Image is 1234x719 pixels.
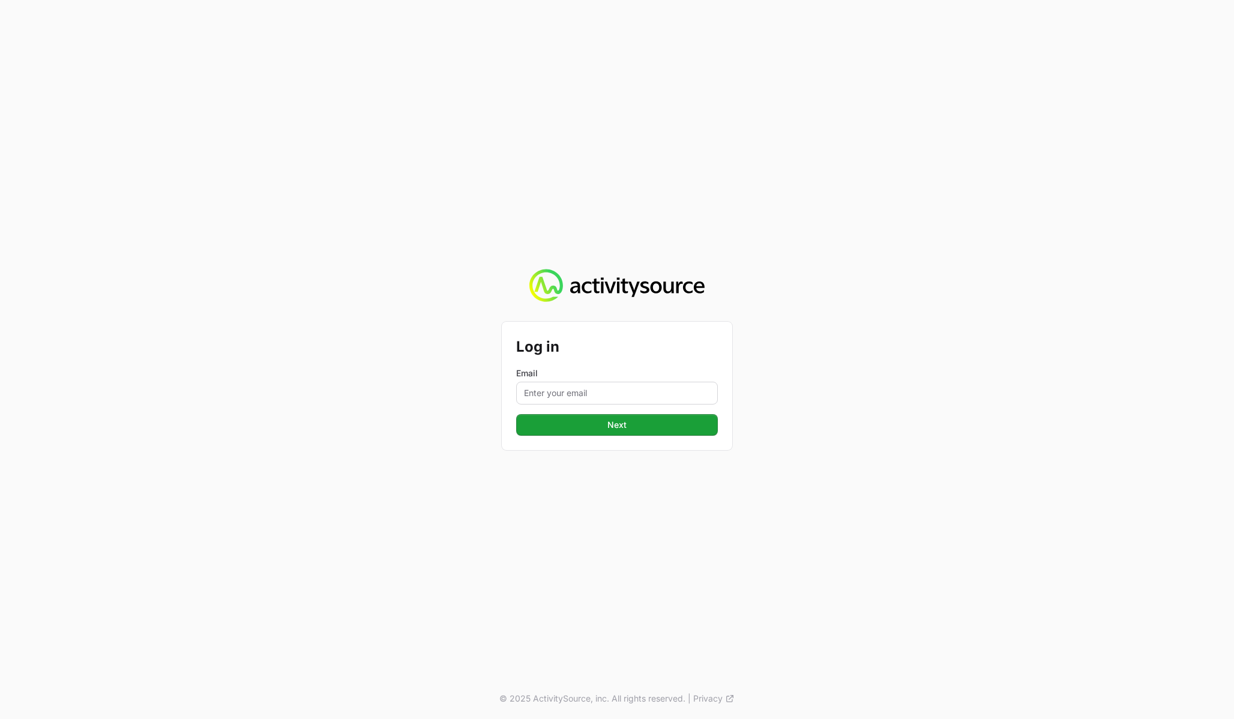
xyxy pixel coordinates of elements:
[693,693,735,705] a: Privacy
[516,414,718,436] button: Next
[688,693,691,705] span: |
[499,693,685,705] p: © 2025 ActivitySource, inc. All rights reserved.
[516,367,718,379] label: Email
[523,418,711,432] span: Next
[529,269,704,302] img: Activity Source
[516,382,718,405] input: Enter your email
[516,336,718,358] h2: Log in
